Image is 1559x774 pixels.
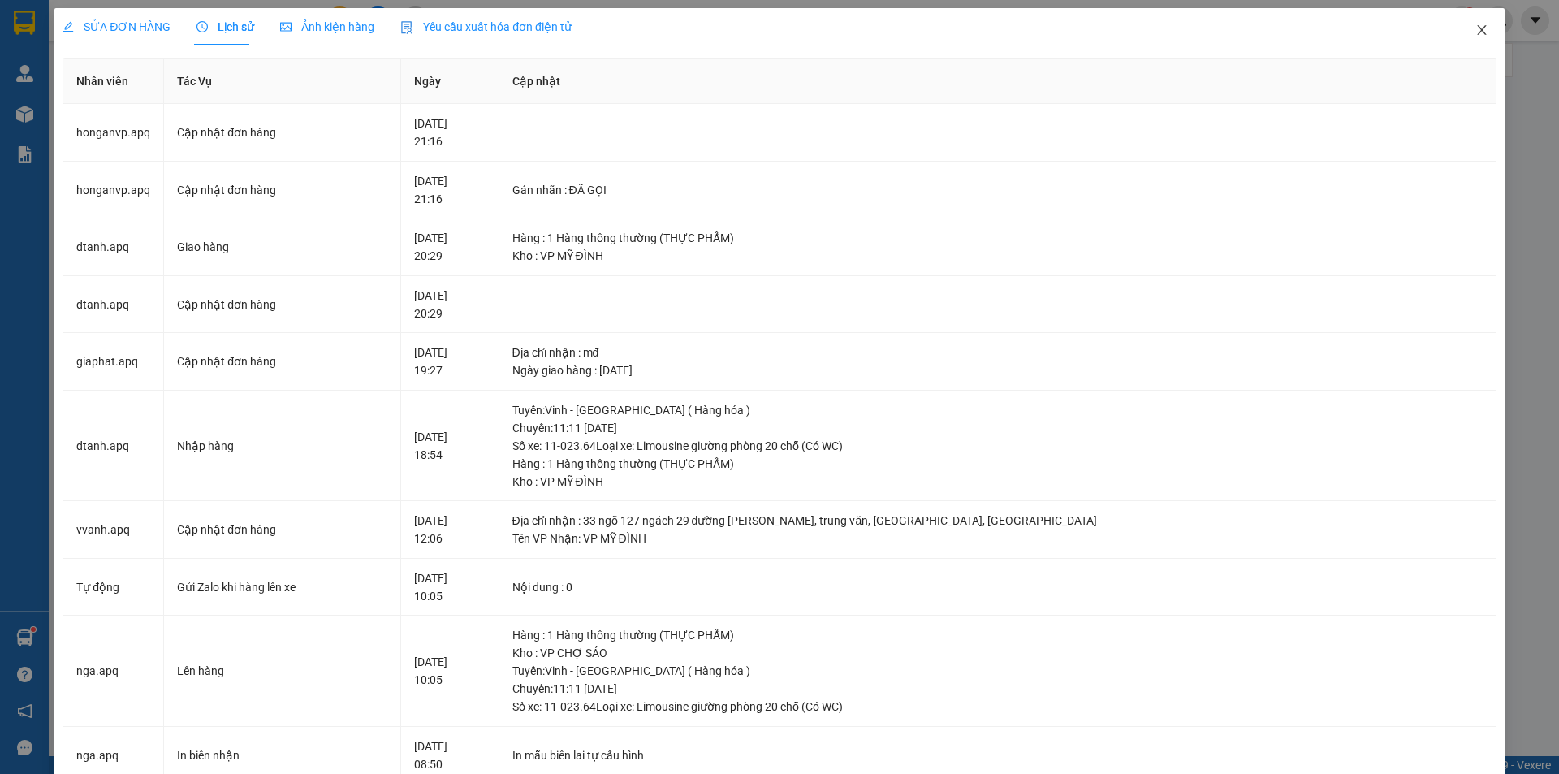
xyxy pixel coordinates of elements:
div: Tuyến : Vinh - [GEOGRAPHIC_DATA] ( Hàng hóa ) Chuyến: 11:11 [DATE] Số xe: 11-023.64 Loại xe: Limo... [512,662,1483,716]
div: Tuyến : Vinh - [GEOGRAPHIC_DATA] ( Hàng hóa ) Chuyến: 11:11 [DATE] Số xe: 11-023.64 Loại xe: Limo... [512,401,1483,455]
div: Địa chỉ nhận : mđ [512,344,1483,361]
div: Tên VP Nhận: VP MỸ ĐÌNH [512,530,1483,547]
div: Kho : VP CHỢ SÁO [512,644,1483,662]
div: [DATE] 21:16 [414,115,486,150]
div: Cập nhật đơn hàng [177,296,387,313]
div: [DATE] 18:54 [414,428,486,464]
div: Kho : VP MỸ ĐÌNH [512,247,1483,265]
img: icon [400,21,413,34]
div: In biên nhận [177,746,387,764]
div: Giao hàng [177,238,387,256]
td: nga.apq [63,616,164,727]
span: SỬA ĐƠN HÀNG [63,20,171,33]
div: [DATE] 20:29 [414,287,486,322]
div: Ngày giao hàng : [DATE] [512,361,1483,379]
div: [DATE] 10:05 [414,653,486,689]
span: clock-circle [196,21,208,32]
button: Close [1459,8,1505,54]
td: honganvp.apq [63,104,164,162]
div: Nội dung : 0 [512,578,1483,596]
div: [DATE] 19:27 [414,344,486,379]
th: Cập nhật [499,59,1496,104]
td: Tự động [63,559,164,616]
div: [DATE] 21:16 [414,172,486,208]
div: Hàng : 1 Hàng thông thường (THỰC PHẨM) [512,626,1483,644]
div: Hàng : 1 Hàng thông thường (THỰC PHẨM) [512,229,1483,247]
th: Ngày [401,59,499,104]
div: Gửi Zalo khi hàng lên xe [177,578,387,596]
td: vvanh.apq [63,501,164,559]
div: Cập nhật đơn hàng [177,352,387,370]
div: [DATE] 10:05 [414,569,486,605]
div: Cập nhật đơn hàng [177,521,387,538]
span: picture [280,21,292,32]
span: edit [63,21,74,32]
div: [DATE] 08:50 [414,737,486,773]
th: Tác Vụ [164,59,401,104]
div: Cập nhật đơn hàng [177,181,387,199]
div: Lên hàng [177,662,387,680]
div: Địa chỉ nhận : 33 ngõ 127 ngách 29 đường [PERSON_NAME], trung văn, [GEOGRAPHIC_DATA], [GEOGRAPHIC... [512,512,1483,530]
span: Lịch sử [196,20,254,33]
span: Yêu cầu xuất hóa đơn điện tử [400,20,572,33]
div: [DATE] 12:06 [414,512,486,547]
td: dtanh.apq [63,218,164,276]
span: Ảnh kiện hàng [280,20,374,33]
div: [DATE] 20:29 [414,229,486,265]
span: close [1475,24,1488,37]
th: Nhân viên [63,59,164,104]
div: In mẫu biên lai tự cấu hình [512,746,1483,764]
td: dtanh.apq [63,276,164,334]
div: Cập nhật đơn hàng [177,123,387,141]
td: giaphat.apq [63,333,164,391]
div: Hàng : 1 Hàng thông thường (THỰC PHẨM) [512,455,1483,473]
td: dtanh.apq [63,391,164,502]
td: honganvp.apq [63,162,164,219]
div: Kho : VP MỸ ĐÌNH [512,473,1483,491]
div: Nhập hàng [177,437,387,455]
div: Gán nhãn : ĐÃ GỌI [512,181,1483,199]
